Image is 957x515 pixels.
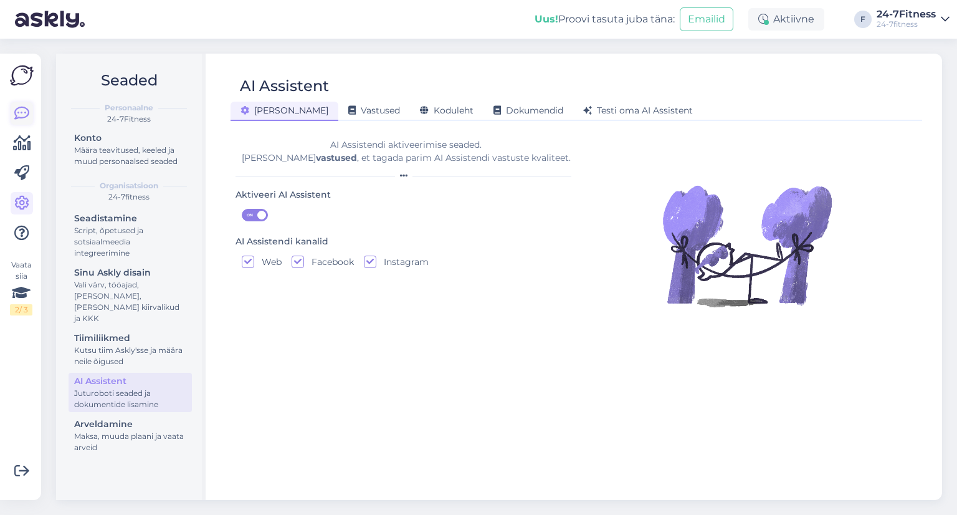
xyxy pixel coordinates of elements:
div: Script, õpetused ja sotsiaalmeedia integreerimine [74,225,186,259]
div: Sinu Askly disain [74,266,186,279]
h2: Seaded [66,69,192,92]
div: AI Assistendi kanalid [236,235,328,249]
div: Määra teavitused, keeled ja muud personaalsed seaded [74,145,186,167]
span: Koduleht [420,105,474,116]
div: Maksa, muuda plaani ja vaata arveid [74,431,186,453]
div: 24-7fitness [877,19,936,29]
div: Juturoboti seaded ja dokumentide lisamine [74,388,186,410]
a: ArveldamineMaksa, muuda plaani ja vaata arveid [69,416,192,455]
img: Illustration [660,158,834,333]
div: Vaata siia [10,259,32,315]
div: AI Assistent [240,74,329,98]
b: Organisatsioon [100,180,158,191]
label: Instagram [376,256,429,268]
a: Sinu Askly disainVali värv, tööajad, [PERSON_NAME], [PERSON_NAME] kiirvalikud ja KKK [69,264,192,326]
b: Personaalne [105,102,153,113]
div: Aktiivne [748,8,824,31]
span: Testi oma AI Assistent [583,105,693,116]
span: Vastused [348,105,400,116]
a: SeadistamineScript, õpetused ja sotsiaalmeedia integreerimine [69,210,192,261]
div: Arveldamine [74,418,186,431]
b: Uus! [535,13,558,25]
div: Proovi tasuta juba täna: [535,12,675,27]
a: 24-7Fitness24-7fitness [877,9,950,29]
div: AI Assistendi aktiveerimise seaded. [PERSON_NAME] , et tagada parim AI Assistendi vastuste kvalit... [236,138,576,165]
span: [PERSON_NAME] [240,105,328,116]
div: F [854,11,872,28]
div: Konto [74,132,186,145]
div: 2 / 3 [10,304,32,315]
button: Emailid [680,7,733,31]
div: Seadistamine [74,212,186,225]
label: Facebook [304,256,354,268]
img: Askly Logo [10,64,34,87]
a: KontoMäära teavitused, keeled ja muud personaalsed seaded [69,130,192,169]
span: Dokumendid [493,105,563,116]
div: AI Assistent [74,375,186,388]
div: 24-7Fitness [877,9,936,19]
div: Vali värv, tööajad, [PERSON_NAME], [PERSON_NAME] kiirvalikud ja KKK [74,279,186,324]
div: 24-7fitness [66,191,192,203]
a: AI AssistentJuturoboti seaded ja dokumentide lisamine [69,373,192,412]
a: TiimiliikmedKutsu tiim Askly'sse ja määra neile õigused [69,330,192,369]
span: ON [242,209,257,221]
div: Tiimiliikmed [74,332,186,345]
div: Aktiveeri AI Assistent [236,188,331,202]
div: Kutsu tiim Askly'sse ja määra neile õigused [74,345,186,367]
b: vastused [316,152,357,163]
div: 24-7Fitness [66,113,192,125]
label: Web [254,256,282,268]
